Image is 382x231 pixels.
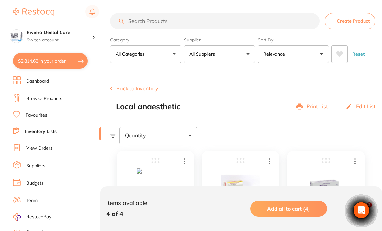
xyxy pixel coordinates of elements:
button: Back to Inventory [110,86,158,91]
img: RestocqPay [13,213,21,221]
p: Print List [307,103,328,109]
img: MTAwLmpwZw [221,168,260,208]
button: All Suppliers [184,45,255,63]
h2: Local anaesthetic [116,102,180,111]
p: Items available: [106,200,149,207]
a: Browse Products [26,96,62,102]
a: Suppliers [26,163,45,169]
a: Inventory Lists [25,128,57,135]
a: Budgets [26,180,44,187]
span: 2 [367,202,372,208]
h4: Riviera Dental Care [27,29,92,36]
span: Add all to cart (4) [267,205,310,212]
label: Sort By [258,37,329,43]
label: Category [110,37,181,43]
a: RestocqPay [13,213,51,221]
a: View Orders [26,145,52,152]
img: Restocq Logo [13,8,54,16]
button: Reset [350,45,366,63]
a: Dashboard [26,78,49,85]
p: Switch account [27,37,92,43]
p: 4 of 4 [106,210,149,217]
div: Open Intercom Messenger [354,202,369,218]
p: Edit List [356,103,376,109]
a: Restocq Logo [13,5,54,20]
p: Relevance [263,51,287,57]
label: Supplier [184,37,255,43]
img: LTM3Mzk4 [306,168,345,208]
p: All Suppliers [189,51,218,57]
button: $2,814.63 in your order [13,53,88,69]
a: Team [26,197,38,204]
button: Relevance [258,45,329,63]
p: All Categories [116,51,147,57]
button: All Categories [110,45,181,63]
span: Quantity [125,133,146,138]
a: Favourites [26,112,47,119]
input: Search Products [110,13,320,29]
img: Riviera Dental Care [10,30,23,43]
button: Add all to cart (4) [250,201,327,217]
span: RestocqPay [26,214,51,220]
img: ODA2MDEyMi5qcGc [136,168,175,208]
button: Create Product [325,13,375,29]
span: Create Product [337,18,370,24]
